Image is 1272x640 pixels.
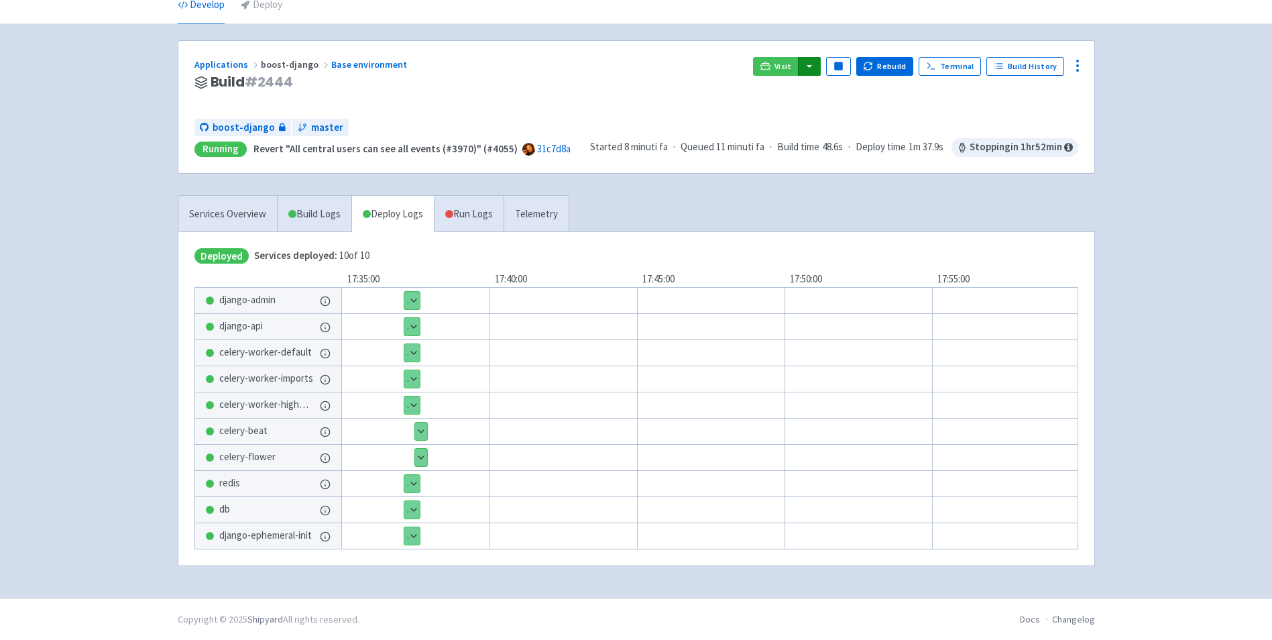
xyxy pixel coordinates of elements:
[211,74,294,90] span: Build
[909,140,943,155] span: 1m 37.9s
[194,58,261,70] a: Applications
[261,58,331,70] span: boost-django
[777,140,819,155] span: Build time
[342,272,489,287] div: 17:35:00
[247,613,283,625] a: Shipyard
[951,138,1078,157] span: Stopping in 1 hr 52 min
[178,612,359,627] div: Copyright © 2025 All rights reserved.
[219,345,312,360] span: celery-worker-default
[504,196,569,233] a: Telemetry
[219,319,263,334] span: django-api
[1052,613,1095,625] a: Changelog
[774,61,792,72] span: Visit
[856,57,914,76] button: Rebuild
[590,140,668,153] span: Started
[194,119,291,137] a: boost-django
[681,140,764,153] span: Queued
[826,57,850,76] button: Pause
[856,140,906,155] span: Deploy time
[219,476,240,491] span: redis
[254,249,337,262] span: Services deployed:
[434,196,504,233] a: Run Logs
[637,272,785,287] div: 17:45:00
[219,292,276,308] span: django-admin
[311,120,343,136] span: master
[219,502,230,517] span: db
[219,423,268,439] span: celery-beat
[194,142,247,157] div: Running
[292,119,349,137] a: master
[919,57,981,76] a: Terminal
[753,57,799,76] a: Visit
[986,57,1064,76] a: Build History
[590,138,1078,157] div: · · ·
[932,272,1080,287] div: 17:55:00
[213,120,275,136] span: boost-django
[1020,613,1040,625] a: Docs
[716,140,764,153] time: 11 minuti fa
[219,371,313,386] span: celery-worker-imports
[194,248,249,264] span: Deployed
[351,196,434,233] a: Deploy Logs
[278,196,351,233] a: Build Logs
[254,248,369,264] span: 10 of 10
[178,196,277,233] a: Services Overview
[822,140,843,155] span: 48.6s
[253,142,518,155] strong: Revert "All central users can see all events (#3970)" (#4055)
[245,72,293,91] span: # 2444
[219,528,312,543] span: django-ephemeral-init
[785,272,932,287] div: 17:50:00
[489,272,637,287] div: 17:40:00
[331,58,409,70] a: Base environment
[624,140,668,153] time: 8 minuti fa
[219,449,276,465] span: celery-flower
[537,142,571,155] a: 31c7d8a
[219,397,314,413] span: celery-worker-highmem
